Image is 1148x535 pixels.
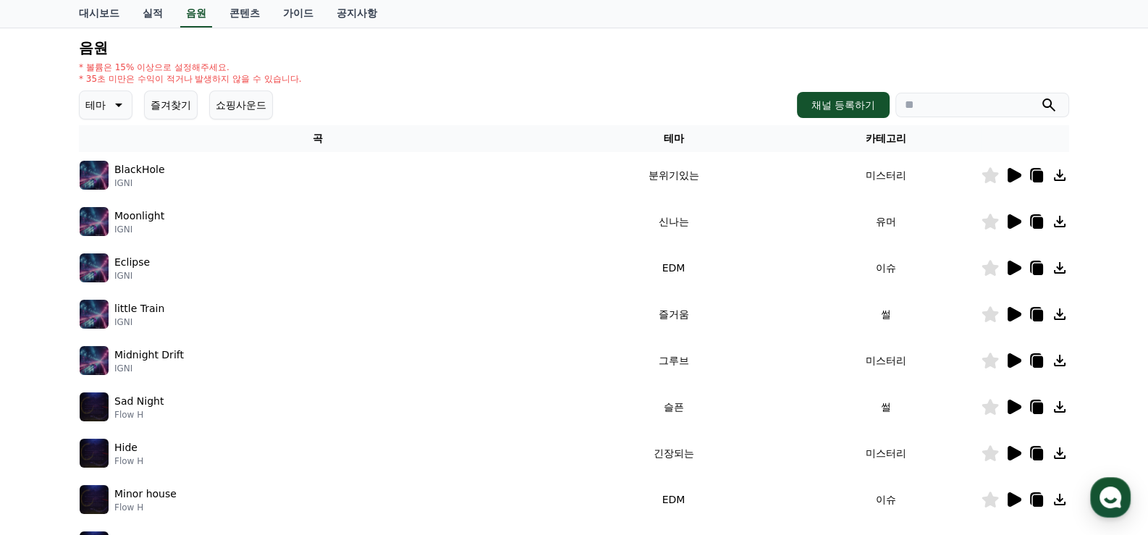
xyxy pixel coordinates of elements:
p: Moonlight [114,208,164,224]
button: 쇼핑사운드 [209,90,273,119]
button: 즐겨찾기 [144,90,198,119]
img: music [80,300,109,329]
img: music [80,346,109,375]
th: 곡 [79,125,556,152]
span: 설정 [224,437,241,448]
p: IGNI [114,270,150,282]
td: 즐거움 [556,291,791,337]
p: IGNI [114,177,164,189]
span: 대화 [132,437,150,449]
p: Flow H [114,409,164,421]
td: 미스터리 [791,337,981,384]
img: music [80,485,109,514]
td: 썰 [791,384,981,430]
p: Minor house [114,486,177,502]
p: BlackHole [114,162,164,177]
td: 이슈 [791,476,981,523]
p: * 35초 미만은 수익이 적거나 발생하지 않을 수 있습니다. [79,73,302,85]
td: 유머 [791,198,981,245]
span: 홈 [46,437,54,448]
button: 테마 [79,90,132,119]
p: Hide [114,440,138,455]
a: 홈 [4,415,96,451]
td: 그루브 [556,337,791,384]
p: Sad Night [114,394,164,409]
h4: 음원 [79,40,1069,56]
td: 썰 [791,291,981,337]
td: 신나는 [556,198,791,245]
td: 분위기있는 [556,152,791,198]
img: music [80,392,109,421]
th: 카테고리 [791,125,981,152]
td: 긴장되는 [556,430,791,476]
p: little Train [114,301,164,316]
img: music [80,207,109,236]
img: music [80,439,109,468]
p: Flow H [114,502,177,513]
button: 채널 등록하기 [797,92,890,118]
img: music [80,161,109,190]
a: 설정 [187,415,278,451]
a: 대화 [96,415,187,451]
th: 테마 [556,125,791,152]
p: IGNI [114,224,164,235]
td: 슬픈 [556,384,791,430]
p: Eclipse [114,255,150,270]
td: EDM [556,476,791,523]
p: 테마 [85,95,106,115]
p: IGNI [114,363,184,374]
img: music [80,253,109,282]
td: EDM [556,245,791,291]
td: 미스터리 [791,152,981,198]
p: IGNI [114,316,164,328]
td: 미스터리 [791,430,981,476]
p: Flow H [114,455,143,467]
p: Midnight Drift [114,347,184,363]
p: * 볼륨은 15% 이상으로 설정해주세요. [79,62,302,73]
td: 이슈 [791,245,981,291]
